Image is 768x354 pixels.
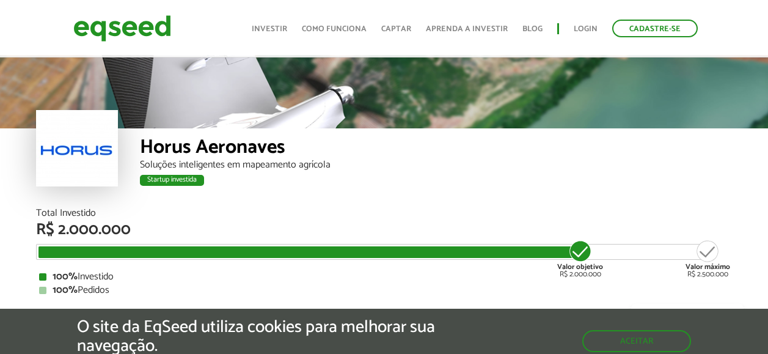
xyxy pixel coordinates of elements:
[302,25,367,33] a: Como funciona
[140,138,733,160] div: Horus Aeronaves
[686,239,730,278] div: R$ 2.500.000
[631,304,744,330] a: Fale conosco
[522,25,543,33] a: Blog
[36,222,733,238] div: R$ 2.000.000
[582,330,691,352] button: Aceitar
[574,25,598,33] a: Login
[39,286,730,295] div: Pedidos
[381,25,411,33] a: Captar
[36,208,733,218] div: Total Investido
[39,272,730,282] div: Investido
[557,239,603,278] div: R$ 2.000.000
[686,261,730,273] strong: Valor máximo
[426,25,508,33] a: Aprenda a investir
[140,175,204,186] div: Startup investida
[73,12,171,45] img: EqSeed
[612,20,698,37] a: Cadastre-se
[140,160,733,170] div: Soluções inteligentes em mapeamento agrícola
[53,268,78,285] strong: 100%
[252,25,287,33] a: Investir
[53,282,78,298] strong: 100%
[557,261,603,273] strong: Valor objetivo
